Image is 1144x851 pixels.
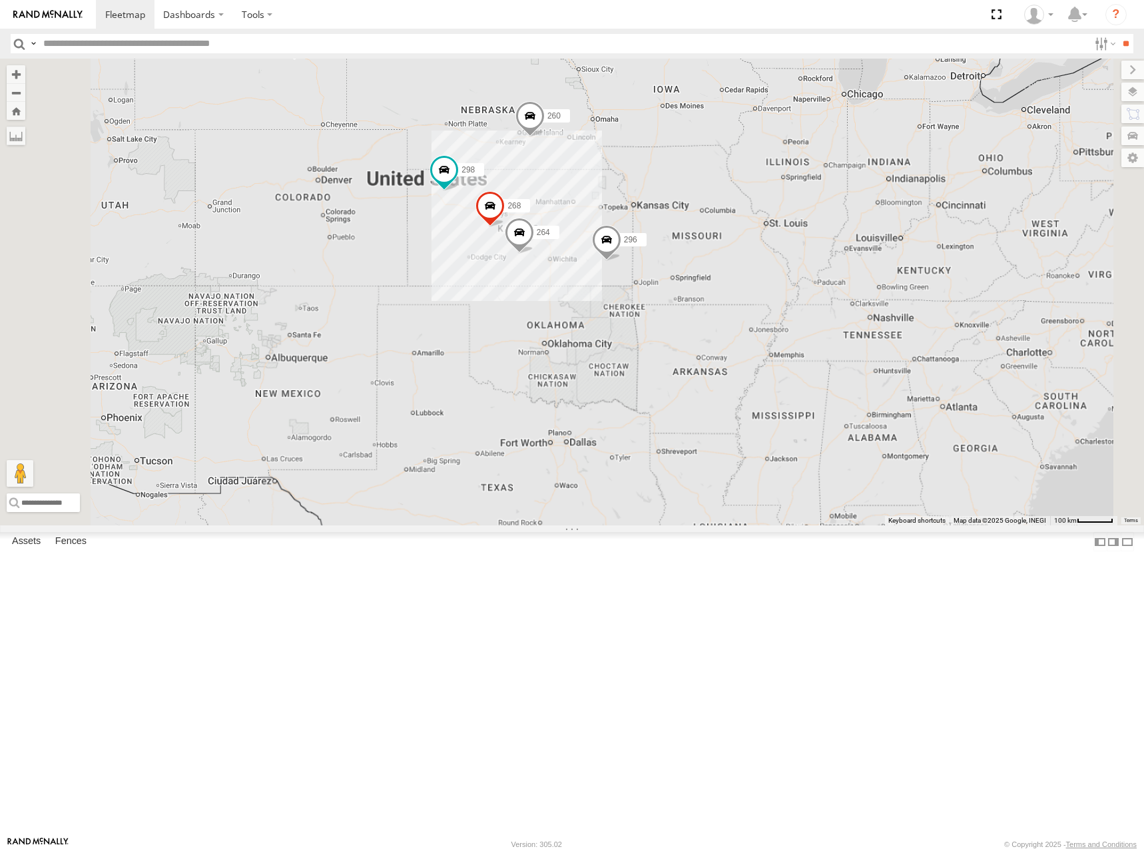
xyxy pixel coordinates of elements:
[7,838,69,851] a: Visit our Website
[1054,517,1077,524] span: 100 km
[511,840,562,848] div: Version: 305.02
[1093,532,1107,551] label: Dock Summary Table to the Left
[13,10,83,19] img: rand-logo.svg
[7,460,33,487] button: Drag Pegman onto the map to open Street View
[461,165,475,174] span: 298
[7,127,25,145] label: Measure
[1019,5,1058,25] div: Shane Miller
[28,34,39,53] label: Search Query
[5,533,47,551] label: Assets
[1124,517,1138,523] a: Terms
[1050,516,1117,525] button: Map Scale: 100 km per 51 pixels
[1066,840,1137,848] a: Terms and Conditions
[1121,148,1144,167] label: Map Settings
[507,201,521,210] span: 268
[547,111,561,120] span: 260
[537,228,550,237] span: 264
[888,516,946,525] button: Keyboard shortcuts
[1089,34,1118,53] label: Search Filter Options
[624,235,637,244] span: 296
[954,517,1046,524] span: Map data ©2025 Google, INEGI
[1105,4,1127,25] i: ?
[1004,840,1137,848] div: © Copyright 2025 -
[1121,532,1134,551] label: Hide Summary Table
[49,533,93,551] label: Fences
[7,65,25,83] button: Zoom in
[7,102,25,120] button: Zoom Home
[7,83,25,102] button: Zoom out
[1107,532,1120,551] label: Dock Summary Table to the Right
